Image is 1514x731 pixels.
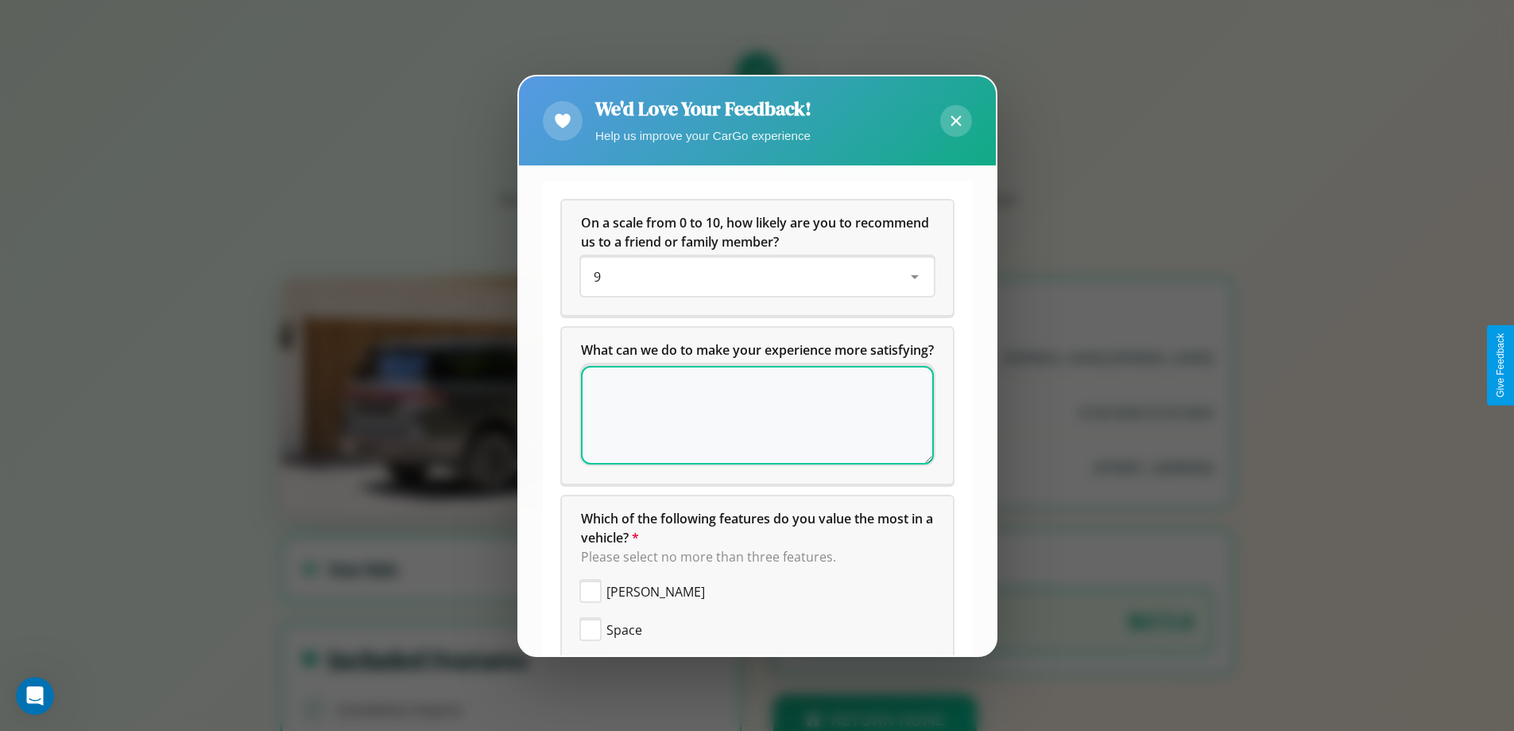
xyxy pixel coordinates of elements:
[581,341,934,359] span: What can we do to make your experience more satisfying?
[1495,333,1506,398] div: Give Feedback
[581,258,934,296] div: On a scale from 0 to 10, how likely are you to recommend us to a friend or family member?
[562,200,953,315] div: On a scale from 0 to 10, how likely are you to recommend us to a friend or family member?
[606,582,705,601] span: [PERSON_NAME]
[581,548,836,566] span: Please select no more than three features.
[581,214,932,251] span: On a scale from 0 to 10, how likely are you to recommend us to a friend or family member?
[595,95,811,122] h2: We'd Love Your Feedback!
[606,620,642,640] span: Space
[581,213,934,251] h5: On a scale from 0 to 10, how likely are you to recommend us to a friend or family member?
[595,125,811,146] p: Help us improve your CarGo experience
[581,510,936,546] span: Which of the following features do you value the most in a vehicle?
[594,268,601,286] span: 9
[16,677,54,715] iframe: Intercom live chat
